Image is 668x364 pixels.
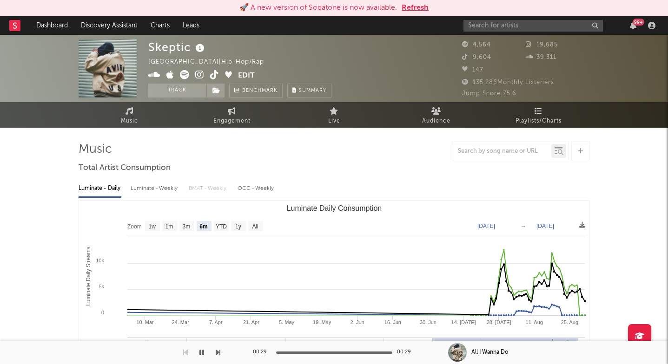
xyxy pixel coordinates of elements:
a: Discovery Assistant [74,16,144,35]
span: Audience [422,116,450,127]
a: Dashboard [30,16,74,35]
text: 19. May [313,319,331,325]
span: 4,564 [462,42,491,48]
text: 21. Apr [243,319,259,325]
div: Skeptic [148,39,207,55]
text: 0 [101,310,104,315]
text: 2. Jun [350,319,364,325]
div: 🚀 A new version of Sodatone is now available. [239,2,397,13]
text: 7. Apr [209,319,222,325]
text: 10k [96,258,104,263]
text: All [252,223,258,230]
span: Jump Score: 75.6 [462,91,516,97]
a: Engagement [181,102,283,128]
button: Edit [238,70,255,82]
div: 00:29 [397,347,416,358]
text: 25. Aug [561,319,578,325]
span: Live [328,116,340,127]
a: Playlists/Charts [488,102,590,128]
a: Charts [144,16,176,35]
text: 10. Mar [136,319,154,325]
a: Live [283,102,385,128]
text: [DATE] [477,223,495,229]
span: Benchmark [242,85,278,97]
text: 5k [99,284,104,289]
text: Zoom [127,223,142,230]
button: Refresh [402,2,429,13]
text: YTD [215,223,226,230]
a: Benchmark [229,84,283,97]
text: 28. [DATE] [486,319,511,325]
div: Luminate - Daily [79,181,121,196]
text: Luminate Daily Consumption [286,204,382,212]
button: 99+ [630,22,636,29]
span: Music [121,116,138,127]
span: 9,604 [462,54,491,60]
span: 39,311 [526,54,556,60]
text: Luminate Daily Streams [85,247,91,305]
text: 1y [235,223,241,230]
div: [GEOGRAPHIC_DATA] | Hip-Hop/Rap [148,57,275,68]
text: 24. Mar [172,319,189,325]
text: 16. Jun [384,319,401,325]
text: 5. May [278,319,294,325]
span: Playlists/Charts [516,116,562,127]
span: Engagement [213,116,251,127]
a: Audience [385,102,488,128]
button: Summary [287,84,331,97]
input: Search for artists [463,20,603,32]
button: Track [148,84,206,97]
span: Total Artist Consumption [79,162,171,174]
div: 00:29 [253,347,271,358]
div: All I Wanna Do [471,348,508,357]
span: 147 [462,67,483,73]
input: Search by song name or URL [453,148,551,155]
span: 19,685 [526,42,558,48]
text: → [521,223,526,229]
div: OCC - Weekly [238,181,275,196]
text: 1m [165,223,173,230]
a: Leads [176,16,206,35]
text: 1w [148,223,156,230]
div: Luminate - Weekly [131,181,179,196]
text: 11. Aug [525,319,542,325]
span: 135,286 Monthly Listeners [462,79,554,85]
a: Music [79,102,181,128]
text: 3m [182,223,190,230]
span: Summary [299,88,326,93]
div: 99 + [633,19,644,26]
text: 30. Jun [419,319,436,325]
text: [DATE] [536,223,554,229]
text: 14. [DATE] [451,319,476,325]
text: 6m [199,223,207,230]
